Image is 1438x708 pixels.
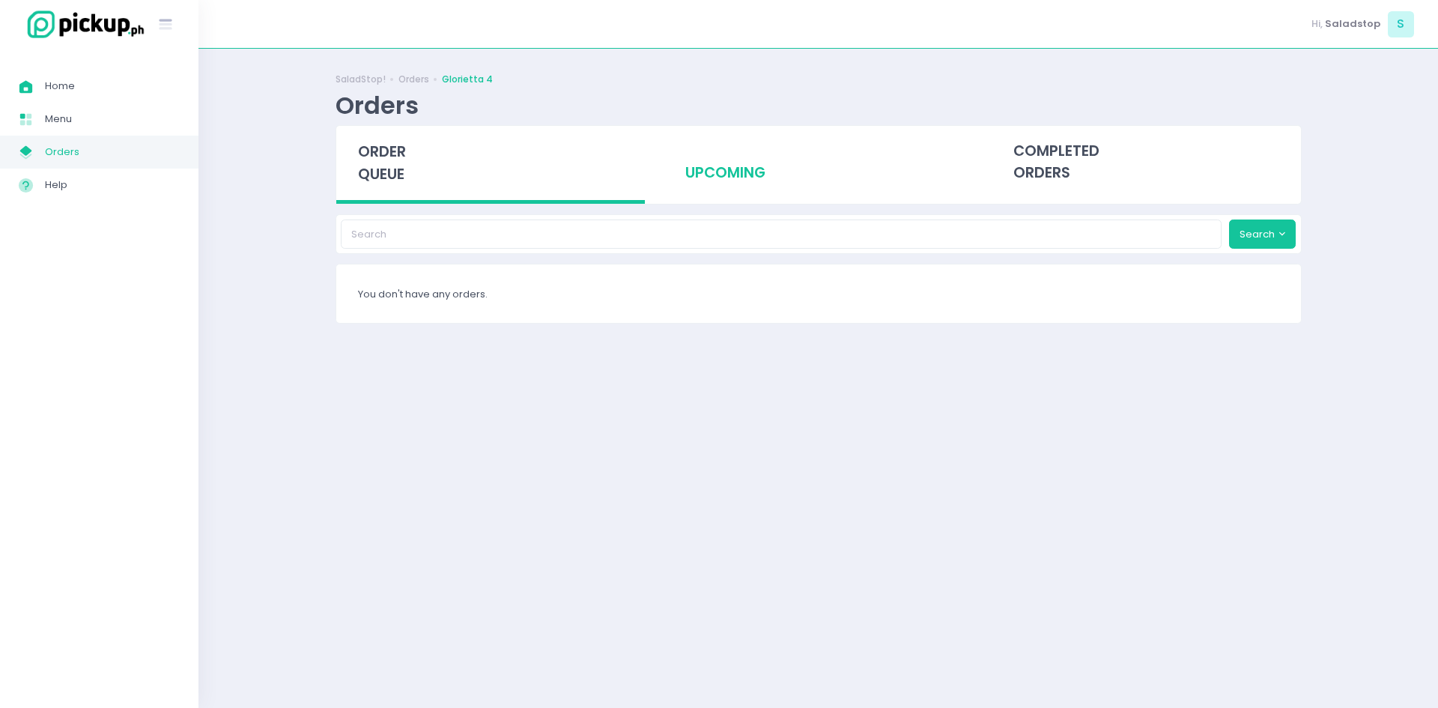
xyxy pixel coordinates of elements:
span: order queue [358,142,406,184]
span: Orders [45,142,180,162]
span: Home [45,76,180,96]
img: logo [19,8,146,40]
div: You don't have any orders. [336,264,1301,323]
a: Glorietta 4 [442,73,493,86]
a: Orders [398,73,429,86]
div: upcoming [664,126,973,199]
div: Orders [336,91,419,120]
input: Search [341,220,1222,248]
span: S [1388,11,1414,37]
div: completed orders [992,126,1301,199]
span: Help [45,175,180,195]
span: Menu [45,109,180,129]
button: Search [1229,220,1296,248]
span: Hi, [1311,16,1323,31]
span: Saladstop [1325,16,1380,31]
a: SaladStop! [336,73,386,86]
